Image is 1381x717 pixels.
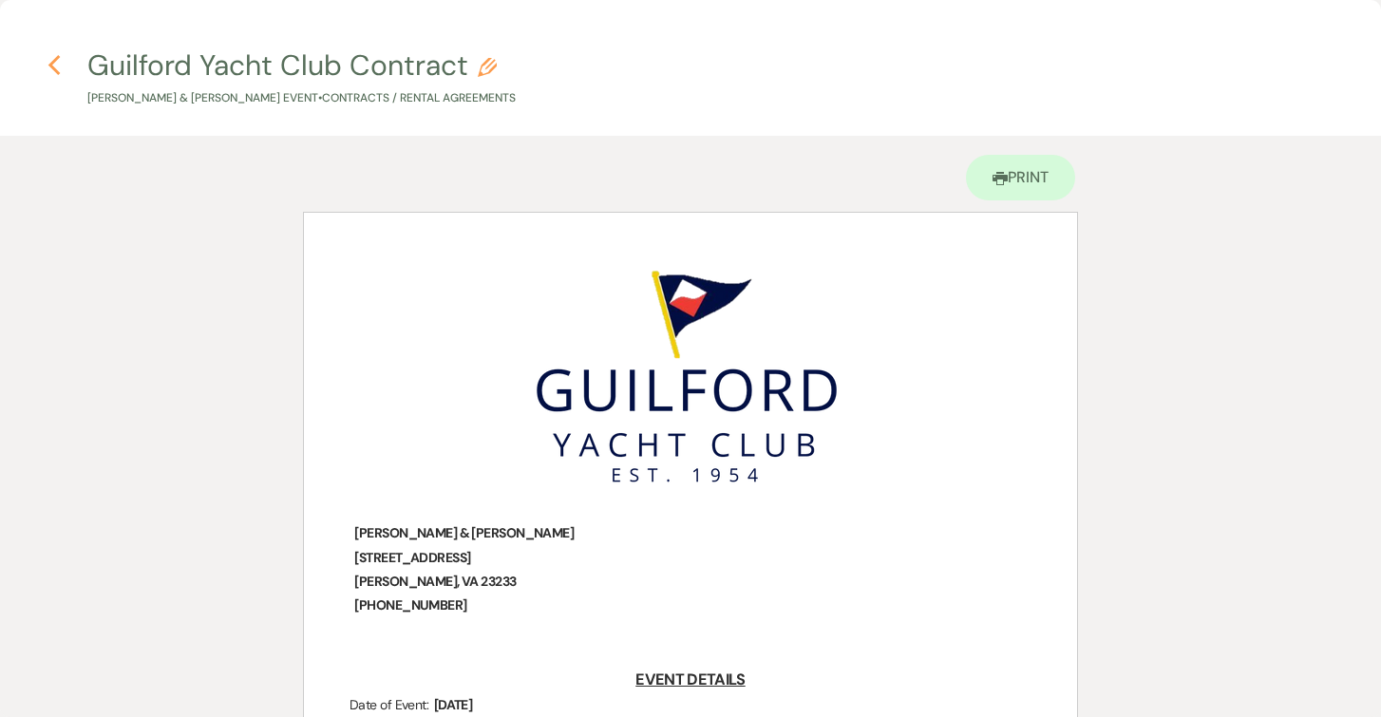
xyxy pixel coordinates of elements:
span: [PHONE_NUMBER] [352,594,468,616]
a: Print [966,155,1075,200]
button: Guilford Yacht Club Contract[PERSON_NAME] & [PERSON_NAME] Event•Contracts / Rental Agreements [87,51,516,107]
img: GYC Logo Header.png [499,260,879,498]
span: [DATE] [432,694,475,716]
p: [PERSON_NAME] & [PERSON_NAME] Event • Contracts / Rental Agreements [87,89,516,107]
span: [STREET_ADDRESS] [352,547,472,569]
span: [PERSON_NAME], VA 23233 [352,571,518,593]
span: [PERSON_NAME] & [PERSON_NAME] [352,522,576,544]
u: EVENT DETAILS [635,670,745,689]
p: Date of Event: [350,693,1031,717]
